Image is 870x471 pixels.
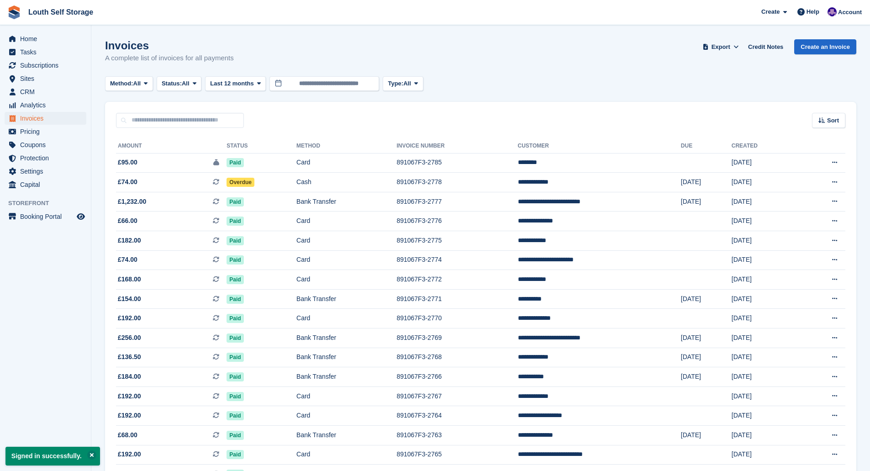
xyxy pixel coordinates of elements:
span: Storefront [8,199,91,208]
span: Settings [20,165,75,178]
span: Sort [827,116,839,125]
span: Analytics [20,99,75,111]
td: Card [296,231,396,251]
button: Status: All [157,76,201,91]
td: 891067F3-2766 [396,367,517,387]
td: Card [296,153,396,173]
span: Last 12 months [210,79,253,88]
span: Paid [227,314,243,323]
a: menu [5,210,86,223]
p: Signed in successfully. [5,447,100,466]
td: Card [296,386,396,406]
td: 891067F3-2775 [396,231,517,251]
td: [DATE] [732,328,797,348]
span: Type: [388,79,403,88]
td: [DATE] [681,173,732,192]
td: Card [296,270,396,290]
span: Export [712,42,730,52]
a: menu [5,59,86,72]
td: Bank Transfer [296,192,396,212]
td: Bank Transfer [296,348,396,367]
span: Help [807,7,819,16]
td: Bank Transfer [296,328,396,348]
td: [DATE] [732,250,797,270]
td: Card [296,250,396,270]
td: [DATE] [732,309,797,328]
span: Paid [227,411,243,420]
span: Paid [227,158,243,167]
td: [DATE] [681,348,732,367]
td: [DATE] [732,426,797,445]
span: Tasks [20,46,75,58]
span: Paid [227,236,243,245]
span: Paid [227,353,243,362]
img: Matthew Frith [828,7,837,16]
span: £192.00 [118,411,141,420]
button: Last 12 months [205,76,266,91]
td: Bank Transfer [296,289,396,309]
td: [DATE] [732,270,797,290]
th: Method [296,139,396,153]
th: Customer [518,139,681,153]
h1: Invoices [105,39,234,52]
td: [DATE] [732,289,797,309]
button: Method: All [105,76,153,91]
span: £192.00 [118,392,141,401]
td: [DATE] [732,231,797,251]
span: £68.00 [118,430,137,440]
button: Export [701,39,741,54]
td: Card [296,212,396,231]
a: menu [5,178,86,191]
td: [DATE] [732,153,797,173]
td: [DATE] [732,367,797,387]
a: menu [5,85,86,98]
span: All [133,79,141,88]
span: CRM [20,85,75,98]
span: Create [761,7,780,16]
span: Home [20,32,75,45]
td: [DATE] [732,386,797,406]
td: 891067F3-2769 [396,328,517,348]
td: Card [296,406,396,426]
span: Paid [227,392,243,401]
span: Paid [227,197,243,206]
th: Amount [116,139,227,153]
span: Paid [227,431,243,440]
span: £192.00 [118,450,141,459]
span: Paid [227,295,243,304]
th: Due [681,139,732,153]
span: £182.00 [118,236,141,245]
span: All [182,79,190,88]
td: [DATE] [681,289,732,309]
th: Status [227,139,296,153]
span: £1,232.00 [118,197,146,206]
th: Invoice Number [396,139,517,153]
a: menu [5,112,86,125]
td: 891067F3-2767 [396,386,517,406]
td: [DATE] [732,406,797,426]
td: Bank Transfer [296,367,396,387]
img: stora-icon-8386f47178a22dfd0bd8f6a31ec36ba5ce8667c1dd55bd0f319d3a0aa187defe.svg [7,5,21,19]
span: Coupons [20,138,75,151]
a: menu [5,32,86,45]
th: Created [732,139,797,153]
a: Preview store [75,211,86,222]
td: 891067F3-2768 [396,348,517,367]
span: £95.00 [118,158,137,167]
td: [DATE] [681,192,732,212]
a: menu [5,165,86,178]
td: Bank Transfer [296,426,396,445]
a: menu [5,138,86,151]
td: Card [296,445,396,465]
td: Card [296,309,396,328]
td: 891067F3-2770 [396,309,517,328]
span: £154.00 [118,294,141,304]
a: Credit Notes [744,39,787,54]
td: [DATE] [732,348,797,367]
td: 891067F3-2785 [396,153,517,173]
a: menu [5,125,86,138]
a: menu [5,152,86,164]
span: All [403,79,411,88]
td: 891067F3-2763 [396,426,517,445]
span: Paid [227,333,243,343]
